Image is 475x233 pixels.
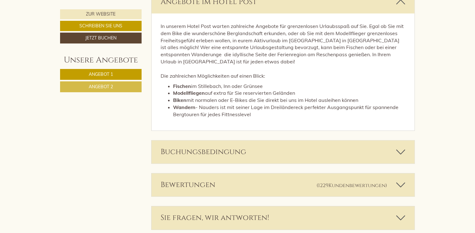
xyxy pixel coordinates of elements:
[173,90,205,96] strong: Modellfliegen
[173,104,406,118] li: - Nauders ist mit seiner Lage im Dreiländereck perfekter Ausgangspunkt für spannende Bergtouren f...
[173,104,196,110] strong: Wandern
[60,33,142,43] a: Jetzt buchen
[60,21,142,31] a: Schreiben Sie uns
[173,97,187,103] strong: Biken
[60,54,142,66] div: Unsere Angebote
[173,83,406,90] li: im Stillebach, Inn oder Grünsee
[328,182,385,189] span: Kundenbewertungen
[173,97,406,104] li: mit normalen oder E-Bikes die Sie direkt bei uns im Hotel ausleihen können
[152,140,415,163] div: Buchungsbedingung
[152,173,415,196] div: Bewertungen
[89,71,113,77] span: Angebot 1
[89,84,113,89] span: Angebot 2
[60,9,142,19] a: Zur Website
[317,182,387,189] small: (1229 )
[173,83,191,89] strong: Fischen
[161,23,406,80] p: In unserem Hotel Post warten zahlreiche Angebote für grenzenlosen Urlaubsspaß auf Sie. Egal ob Si...
[152,206,415,229] div: Sie fragen, wir antworten!
[173,89,406,97] li: auf extra für Sie reservierten Geländen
